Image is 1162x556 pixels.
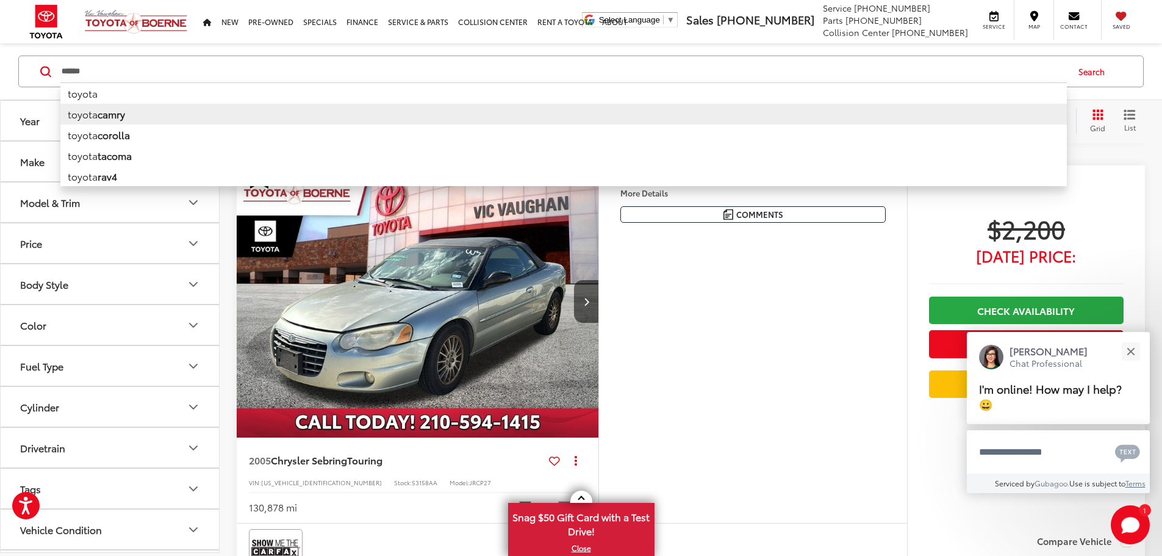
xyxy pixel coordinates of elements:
[967,430,1150,474] textarea: Type your message
[60,104,1067,125] li: toyota
[1111,505,1150,544] svg: Start Chat
[20,401,59,413] div: Cylinder
[236,165,600,438] a: 2005 Chrysler Sebring Touring2005 Chrysler Sebring Touring2005 Chrysler Sebring Touring2005 Chrys...
[261,478,382,487] span: [US_VEHICLE_IDENTIFICATION_NUMBER]
[1111,438,1144,466] button: Chat with SMS
[929,213,1124,244] span: $2,200
[995,478,1035,488] span: Serviced by
[186,359,201,374] div: Fuel Type
[20,483,41,494] div: Tags
[1,469,220,508] button: TagsTags
[1117,338,1144,364] button: Close
[1143,507,1146,513] span: 1
[394,478,412,487] span: Stock:
[186,400,201,414] div: Cylinder
[249,478,261,487] span: VIN:
[717,12,814,27] span: [PHONE_NUMBER]
[249,500,297,514] div: 130,878 mi
[686,12,714,27] span: Sales
[236,165,600,438] div: 2005 Chrysler Sebring Touring 0
[1,510,220,549] button: Vehicle ConditionVehicle Condition
[98,128,130,142] b: corolla
[1114,109,1145,133] button: List View
[1,142,220,181] button: MakeMake
[574,280,598,323] button: Next image
[60,125,1067,145] li: toyota
[620,206,886,223] button: Comments
[1010,344,1088,358] p: [PERSON_NAME]
[979,381,1122,412] span: I'm online! How may I help? 😀
[60,145,1067,166] li: toyota
[1020,23,1047,31] span: Map
[186,318,201,333] div: Color
[1,101,220,140] button: YearYear
[929,297,1124,324] a: Check Availability
[271,453,347,467] span: Chrysler Sebring
[1,223,220,263] button: PricePrice
[186,195,201,210] div: Model & Trim
[823,26,889,38] span: Collision Center
[186,277,201,292] div: Body Style
[60,166,1067,187] li: toyota
[186,522,201,537] div: Vehicle Condition
[470,478,491,487] span: JRCP27
[20,237,42,249] div: Price
[980,23,1008,31] span: Service
[1010,358,1088,369] p: Chat Professional
[20,524,102,535] div: Vehicle Condition
[736,209,783,220] span: Comments
[186,482,201,496] div: Tags
[20,442,65,453] div: Drivetrain
[60,57,1067,86] input: Search by Make, Model, or Keyword
[892,26,968,38] span: [PHONE_NUMBER]
[1069,478,1125,488] span: Use is subject to
[967,332,1150,493] div: Close[PERSON_NAME]Chat ProfessionalI'm online! How may I help? 😀Type your messageChat with SMSSen...
[599,15,675,24] a: Select Language​
[620,189,886,197] h4: More Details
[1037,535,1133,547] label: Compare Vehicle
[1124,122,1136,132] span: List
[663,15,664,24] span: ​
[1060,23,1088,31] span: Contact
[98,107,125,121] b: camry
[412,478,437,487] span: 53158AA
[20,156,45,167] div: Make
[823,14,843,26] span: Parts
[575,455,577,465] span: dropdown dots
[98,148,132,162] b: tacoma
[1067,56,1122,87] button: Search
[1,387,220,427] button: CylinderCylinder
[236,165,600,438] img: 2005 Chrysler Sebring Touring
[20,319,46,331] div: Color
[186,441,201,455] div: Drivetrain
[1125,478,1146,488] a: Terms
[84,9,188,34] img: Vic Vaughan Toyota of Boerne
[186,236,201,251] div: Price
[509,504,653,541] span: Snag $50 Gift Card with a Test Drive!
[1090,123,1105,133] span: Grid
[1,264,220,304] button: Body StyleBody Style
[1076,109,1114,133] button: Grid View
[347,453,382,467] span: Touring
[854,2,930,14] span: [PHONE_NUMBER]
[1035,478,1069,488] a: Gubagoo.
[1,346,220,386] button: Fuel TypeFuel Type
[929,370,1124,398] a: Value Your Trade
[1108,23,1135,31] span: Saved
[20,115,40,126] div: Year
[1115,443,1140,463] svg: Text
[565,450,586,471] button: Actions
[845,14,922,26] span: [PHONE_NUMBER]
[723,209,733,220] img: Comments
[1,428,220,468] button: DrivetrainDrivetrain
[1,182,220,222] button: Model & TrimModel & Trim
[20,197,80,208] div: Model & Trim
[1,305,220,345] button: ColorColor
[249,453,544,467] a: 2005Chrysler SebringTouring
[60,82,1067,104] li: toyota
[823,2,852,14] span: Service
[667,15,675,24] span: ▼
[599,15,660,24] span: Select Language
[249,453,271,467] span: 2005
